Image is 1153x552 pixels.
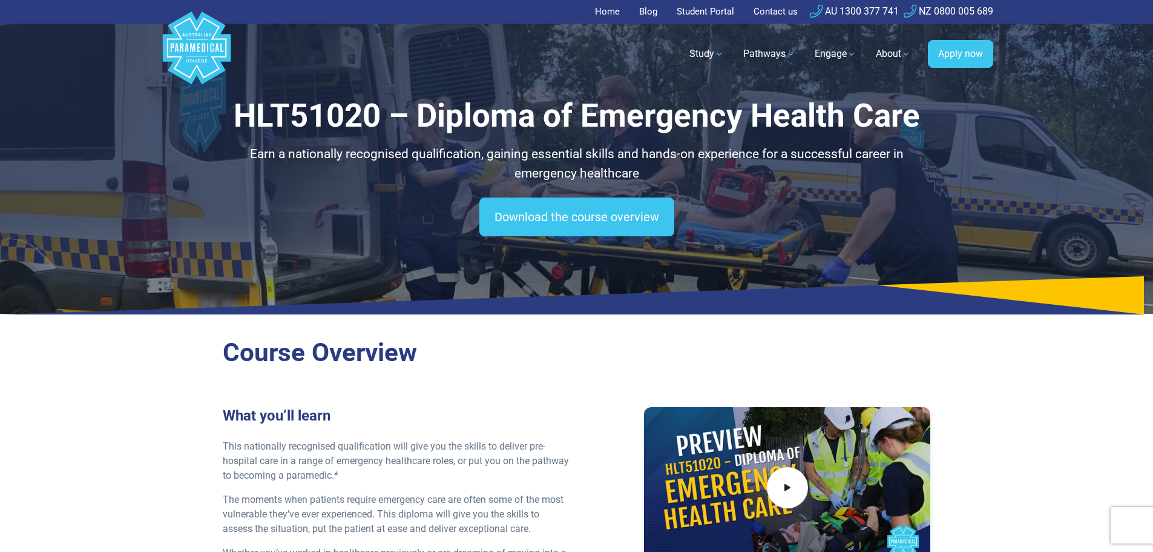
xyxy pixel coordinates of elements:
a: AU 1300 377 741 [810,5,899,17]
p: Earn a nationally recognised qualification, gaining essential skills and hands-on experience for ... [223,145,931,183]
a: Study [682,37,731,71]
a: Australian Paramedical College [160,24,233,85]
h2: Course Overview [223,338,931,368]
a: Apply now [928,40,993,68]
p: This nationally recognised qualification will give you the skills to deliver pre-hospital care in... [223,439,570,483]
a: NZ 0800 005 689 [904,5,993,17]
a: Download the course overview [479,198,674,236]
h3: What you’ll learn [223,407,570,425]
p: The moments when patients require emergency care are often some of the most vulnerable they’ve ev... [223,493,570,536]
a: Engage [807,37,864,71]
h1: HLT51020 – Diploma of Emergency Health Care [223,97,931,135]
a: Pathways [736,37,803,71]
a: About [869,37,918,71]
